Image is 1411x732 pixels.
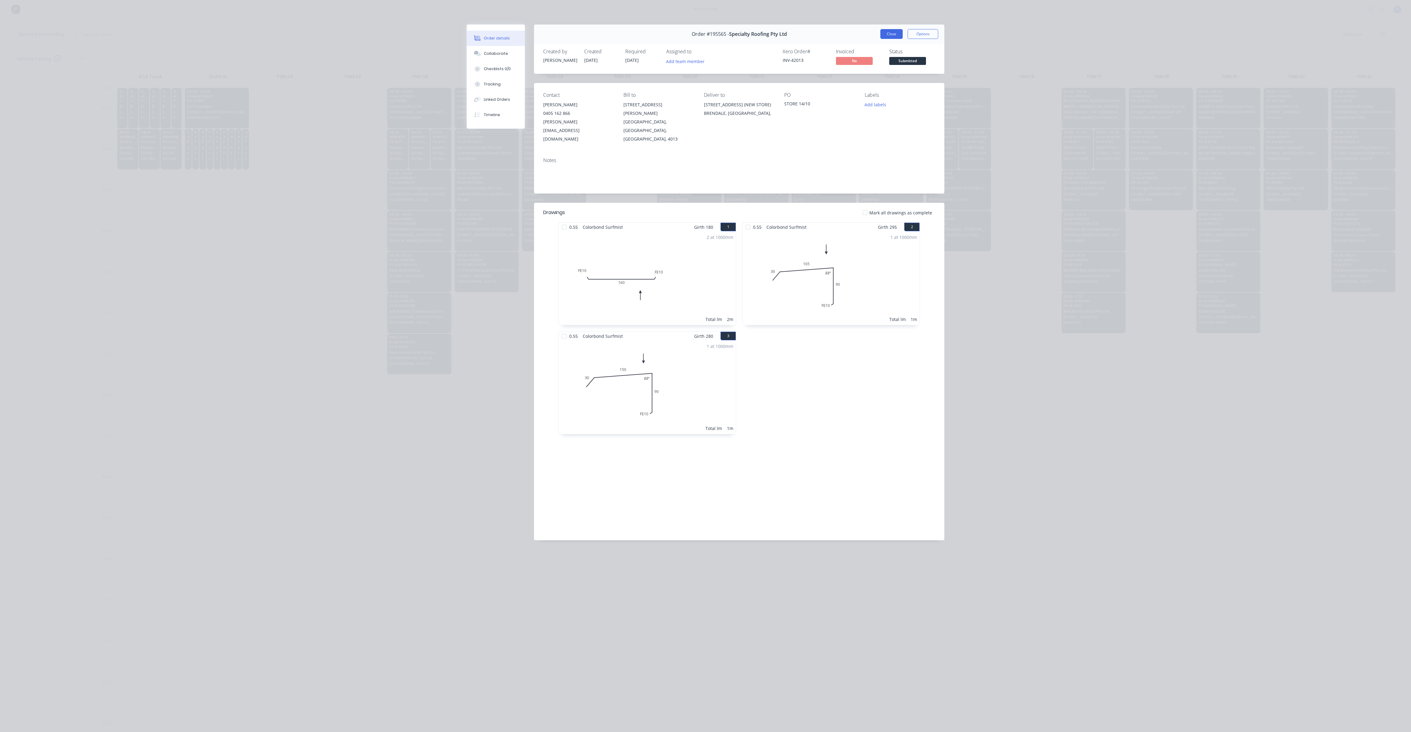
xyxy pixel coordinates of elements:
div: 1m [911,316,917,323]
div: Notes [543,157,935,163]
div: Collaborate [484,51,508,56]
div: Timeline [484,112,500,118]
div: Labels [865,92,935,98]
div: [STREET_ADDRESS][PERSON_NAME][GEOGRAPHIC_DATA], [GEOGRAPHIC_DATA], [GEOGRAPHIC_DATA], 4013 [623,100,694,143]
button: Add team member [666,57,708,65]
div: Xero Order # [783,49,829,55]
div: [STREET_ADDRESS] (NEW STORE)BRENDALE, [GEOGRAPHIC_DATA], [704,100,774,120]
div: [PERSON_NAME][EMAIL_ADDRESS][DOMAIN_NAME] [543,118,614,143]
span: [DATE] [625,57,639,63]
div: Total lm [705,425,722,432]
span: [DATE] [584,57,598,63]
span: Girth 295 [878,223,897,232]
div: Drawings [543,209,565,216]
button: 3 [721,332,736,340]
span: No [836,57,873,65]
div: Assigned to [666,49,728,55]
span: 0.55 [567,332,580,341]
span: Mark all drawings as complete [869,209,932,216]
span: Girth 180 [694,223,713,232]
div: PO [784,92,855,98]
button: Close [880,29,903,39]
div: 0FE10FE101602 at 1000mmTotal lm2m [559,232,736,325]
div: 0405 162 866 [543,109,614,118]
span: Specialty Roofing Pty Ltd [729,31,787,37]
span: Colorbond Surfmist [580,332,625,341]
button: Collaborate [467,46,525,61]
div: 2 at 1000mm [707,234,733,240]
button: 1 [721,223,736,231]
div: Deliver to [704,92,774,98]
div: Created [584,49,618,55]
div: Tracking [484,81,501,87]
div: Total lm [705,316,722,323]
button: 2 [904,223,920,231]
div: [GEOGRAPHIC_DATA], [GEOGRAPHIC_DATA], [GEOGRAPHIC_DATA], 4013 [623,118,694,143]
button: Add labels [861,100,889,109]
button: Options [908,29,938,39]
button: Tracking [467,77,525,92]
button: Timeline [467,107,525,123]
span: Submitted [889,57,926,65]
div: [PERSON_NAME]0405 162 866[PERSON_NAME][EMAIL_ADDRESS][DOMAIN_NAME] [543,100,614,143]
div: BRENDALE, [GEOGRAPHIC_DATA], [704,109,774,118]
div: 1 at 1000mm [707,343,733,349]
div: [PERSON_NAME] [543,100,614,109]
button: Checklists 0/0 [467,61,525,77]
div: Status [889,49,935,55]
div: 030165FE109088º1 at 1000mmTotal lm1m [743,232,920,325]
div: 1 at 1000mm [890,234,917,240]
div: 030150FE109088º1 at 1000mmTotal lm1m [559,341,736,434]
div: Created by [543,49,577,55]
span: Order #195565 - [692,31,729,37]
div: Bill to [623,92,694,98]
div: Order details [484,36,510,41]
span: Girth 280 [694,332,713,341]
span: 0.55 [567,223,580,232]
div: Linked Orders [484,97,510,102]
div: 2m [727,316,733,323]
span: Colorbond Surfmist [580,223,625,232]
button: Linked Orders [467,92,525,107]
span: 0.55 [751,223,764,232]
button: Add team member [663,57,708,65]
div: 1m [727,425,733,432]
button: Order details [467,31,525,46]
button: Submitted [889,57,926,66]
div: Checklists 0/0 [484,66,511,72]
div: STORE 14/10 [784,100,855,109]
div: [STREET_ADDRESS] (NEW STORE) [704,100,774,109]
div: Invoiced [836,49,882,55]
div: Total lm [889,316,906,323]
div: Contact [543,92,614,98]
div: INV-42013 [783,57,829,63]
span: Colorbond Surfmist [764,223,809,232]
div: [STREET_ADDRESS][PERSON_NAME] [623,100,694,118]
div: Required [625,49,659,55]
div: [PERSON_NAME] [543,57,577,63]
